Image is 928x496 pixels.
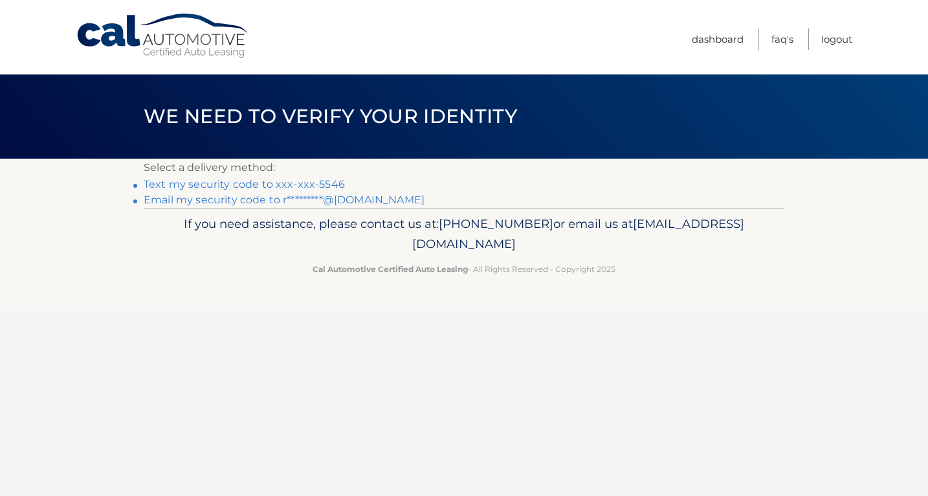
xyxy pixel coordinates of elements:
p: If you need assistance, please contact us at: or email us at [152,214,776,255]
a: Dashboard [692,28,744,50]
p: Select a delivery method: [144,159,784,177]
a: Text my security code to xxx-xxx-5546 [144,178,345,190]
a: Logout [821,28,852,50]
strong: Cal Automotive Certified Auto Leasing [313,264,468,274]
a: Email my security code to r*********@[DOMAIN_NAME] [144,194,425,206]
p: - All Rights Reserved - Copyright 2025 [152,262,776,276]
a: FAQ's [771,28,793,50]
span: [PHONE_NUMBER] [439,216,553,231]
span: We need to verify your identity [144,104,517,128]
a: Cal Automotive [76,13,250,59]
